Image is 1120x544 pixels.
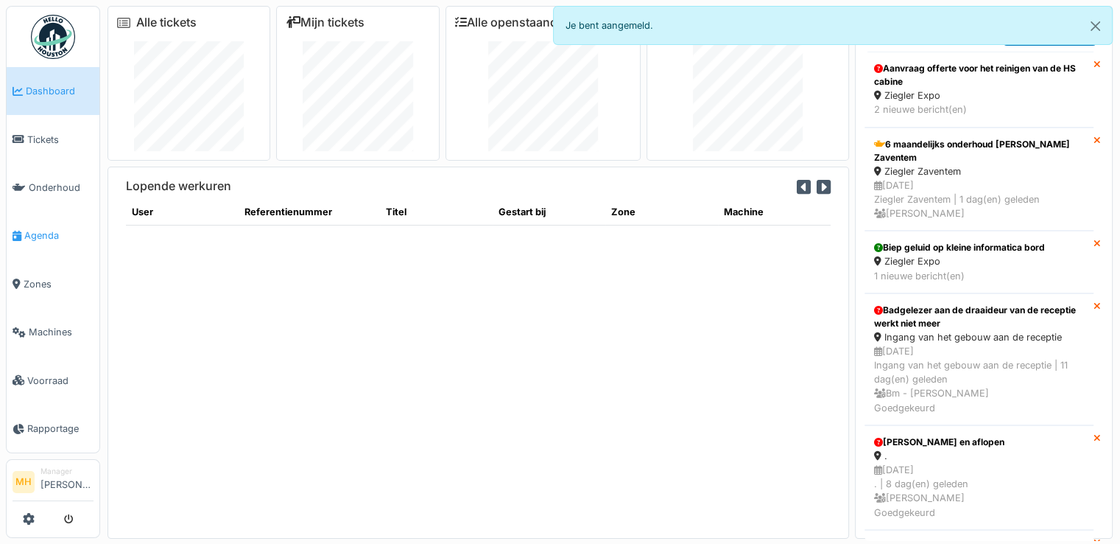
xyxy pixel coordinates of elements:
[455,15,598,29] a: Alle openstaande taken
[874,178,1084,221] div: [DATE] Ziegler Zaventem | 1 dag(en) geleden [PERSON_NAME]
[874,330,1084,344] div: Ingang van het gebouw aan de receptie
[493,199,605,226] th: Gestart bij
[7,405,99,453] a: Rapportage
[874,62,1084,88] div: Aanvraag offerte voor het reinigen van de HS cabine
[286,15,364,29] a: Mijn tickets
[553,6,1113,45] div: Je bent aangemeld.
[605,199,718,226] th: Zone
[126,179,231,193] h6: Lopende werkuren
[864,425,1093,530] a: [PERSON_NAME] en aflopen . [DATE]. | 8 dag(en) geleden [PERSON_NAME]Goedgekeurd
[874,254,1084,268] div: Ziegler Expo
[874,304,1084,330] div: Badgelezer aan de draaideur van de receptie werkt niet meer
[24,229,94,243] span: Agenda
[29,325,94,339] span: Machines
[874,269,1084,283] div: 1 nieuwe bericht(en)
[27,422,94,436] span: Rapportage
[13,471,35,493] li: MH
[7,308,99,356] a: Machines
[1079,7,1112,46] button: Close
[718,199,831,226] th: Machine
[864,231,1093,293] a: Biep geluid op kleine informatica bord Ziegler Expo 1 nieuwe bericht(en)
[27,133,94,147] span: Tickets
[874,164,1084,178] div: Ziegler Zaventem
[40,466,94,498] li: [PERSON_NAME]
[7,260,99,308] a: Zones
[7,356,99,404] a: Voorraad
[874,102,1084,116] div: 2 nieuwe bericht(en)
[31,15,75,59] img: Badge_color-CXgf-gQk.svg
[29,181,94,195] span: Onderhoud
[864,52,1093,127] a: Aanvraag offerte voor het reinigen van de HS cabine Ziegler Expo 2 nieuwe bericht(en)
[24,277,94,291] span: Zones
[874,344,1084,415] div: [DATE] Ingang van het gebouw aan de receptie | 11 dag(en) geleden Bm - [PERSON_NAME] Goedgekeurd
[132,206,153,217] span: translation missing: nl.shared.user
[864,293,1093,425] a: Badgelezer aan de draaideur van de receptie werkt niet meer Ingang van het gebouw aan de receptie...
[7,67,99,115] a: Dashboard
[40,466,94,477] div: Manager
[136,15,197,29] a: Alle tickets
[27,374,94,388] span: Voorraad
[874,463,1084,520] div: [DATE] . | 8 dag(en) geleden [PERSON_NAME] Goedgekeurd
[874,449,1084,463] div: .
[239,199,379,226] th: Referentienummer
[874,436,1084,449] div: [PERSON_NAME] en aflopen
[380,199,493,226] th: Titel
[7,115,99,163] a: Tickets
[26,84,94,98] span: Dashboard
[864,128,1093,231] a: 6 maandelijks onderhoud [PERSON_NAME] Zaventem Ziegler Zaventem [DATE]Ziegler Zaventem | 1 dag(en...
[7,212,99,259] a: Agenda
[874,88,1084,102] div: Ziegler Expo
[7,164,99,212] a: Onderhoud
[13,466,94,501] a: MH Manager[PERSON_NAME]
[874,241,1084,254] div: Biep geluid op kleine informatica bord
[874,138,1084,164] div: 6 maandelijks onderhoud [PERSON_NAME] Zaventem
